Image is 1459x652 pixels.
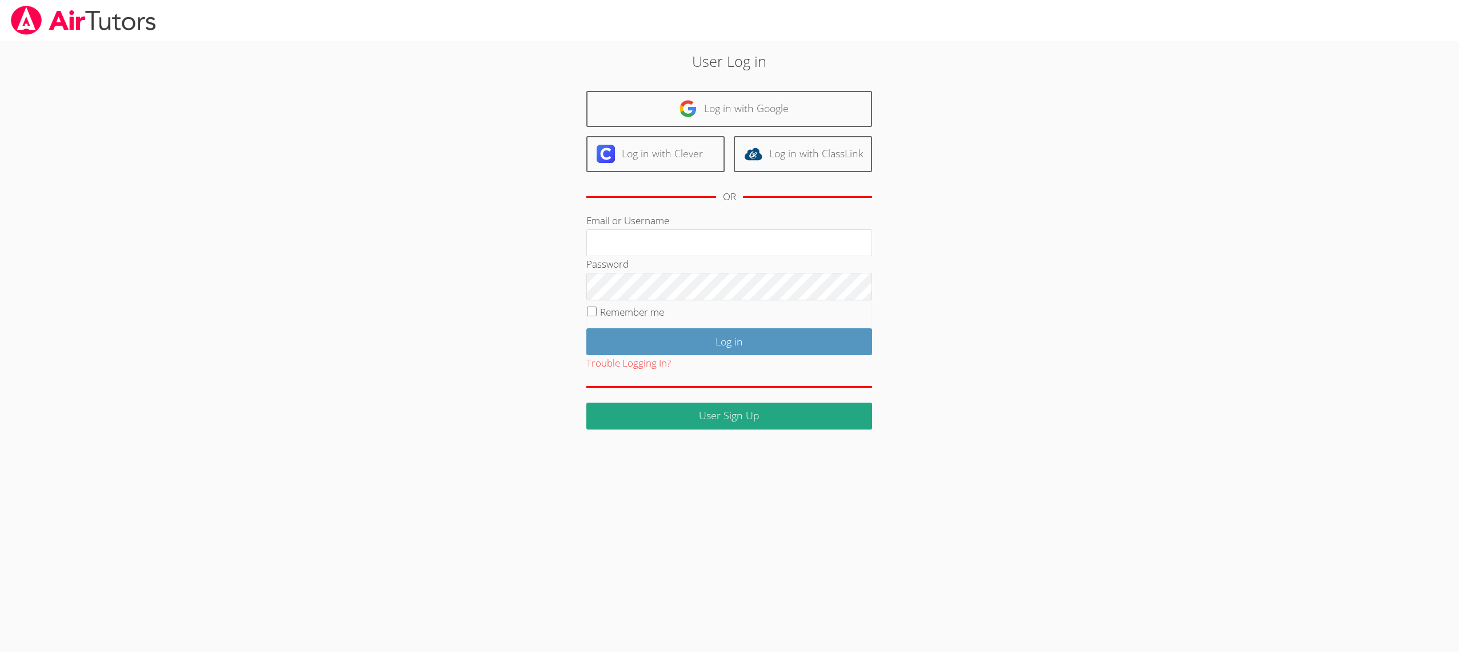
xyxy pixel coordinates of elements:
h2: User Log in [335,50,1124,72]
img: classlink-logo-d6bb404cc1216ec64c9a2012d9dc4662098be43eaf13dc465df04b49fa7ab582.svg [744,145,762,163]
a: User Sign Up [586,403,872,430]
img: google-logo-50288ca7cdecda66e5e0955fdab243c47b7ad437acaf1139b6f446037453330a.svg [679,100,697,118]
label: Password [586,257,629,271]
img: clever-logo-6eab21bc6e7a338710f1a6ff85c0baf02591cd810cc4098c63d3a4b26e2feb20.svg [597,145,615,163]
a: Log in with Clever [586,136,725,172]
img: airtutors_banner-c4298cdbf04f3fff15de1276eac7730deb9818008684d7c2e4769d2f7ddbe033.png [10,6,157,35]
input: Log in [586,328,872,355]
div: OR [723,189,736,205]
a: Log in with ClassLink [734,136,872,172]
label: Email or Username [586,214,669,227]
label: Remember me [600,305,664,319]
a: Log in with Google [586,91,872,127]
button: Trouble Logging In? [586,355,671,372]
